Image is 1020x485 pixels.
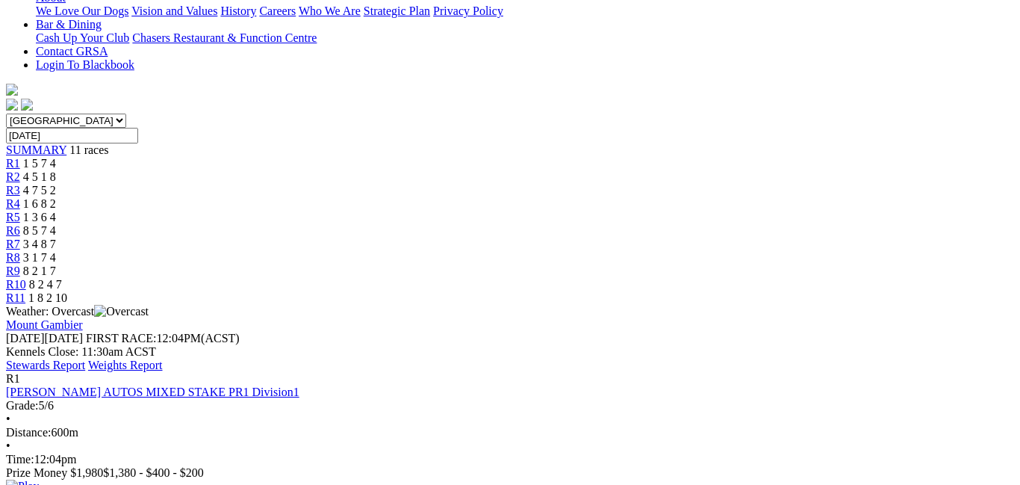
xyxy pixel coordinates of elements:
[94,305,149,318] img: Overcast
[259,4,296,17] a: Careers
[23,184,56,197] span: 4 7 5 2
[36,45,108,58] a: Contact GRSA
[88,359,163,371] a: Weights Report
[6,157,20,170] a: R1
[6,184,20,197] a: R3
[6,453,34,466] span: Time:
[29,278,62,291] span: 8 2 4 7
[364,4,430,17] a: Strategic Plan
[6,128,138,143] input: Select date
[6,211,20,223] a: R5
[132,31,317,44] a: Chasers Restaurant & Function Centre
[6,197,20,210] a: R4
[6,84,18,96] img: logo-grsa-white.png
[6,386,299,398] a: [PERSON_NAME] AUTOS MIXED STAKE PR1 Division1
[69,143,108,156] span: 11 races
[23,265,56,277] span: 8 2 1 7
[36,4,128,17] a: We Love Our Dogs
[36,31,1003,45] div: Bar & Dining
[23,251,56,264] span: 3 1 7 4
[36,58,134,71] a: Login To Blackbook
[6,170,20,183] a: R2
[6,345,1003,359] div: Kennels Close: 11:30am ACST
[131,4,217,17] a: Vision and Values
[6,99,18,111] img: facebook.svg
[6,399,1003,413] div: 5/6
[28,291,67,304] span: 1 8 2 10
[6,413,10,425] span: •
[6,426,1003,439] div: 600m
[6,372,20,385] span: R1
[21,99,33,111] img: twitter.svg
[23,224,56,237] span: 8 5 7 4
[23,170,56,183] span: 4 5 1 8
[6,143,66,156] a: SUMMARY
[86,332,240,345] span: 12:04PM(ACST)
[6,238,20,250] a: R7
[6,278,26,291] a: R10
[86,332,156,345] span: FIRST RACE:
[6,332,45,345] span: [DATE]
[6,439,10,452] span: •
[220,4,256,17] a: History
[299,4,361,17] a: Who We Are
[6,466,1003,480] div: Prize Money $1,980
[6,399,39,412] span: Grade:
[6,291,25,304] a: R11
[6,305,149,318] span: Weather: Overcast
[6,359,85,371] a: Stewards Report
[6,332,83,345] span: [DATE]
[103,466,204,479] span: $1,380 - $400 - $200
[433,4,503,17] a: Privacy Policy
[6,426,51,439] span: Distance:
[6,224,20,237] a: R6
[6,251,20,264] a: R8
[23,211,56,223] span: 1 3 6 4
[6,318,83,331] a: Mount Gambier
[23,157,56,170] span: 1 5 7 4
[36,31,129,44] a: Cash Up Your Club
[36,18,102,31] a: Bar & Dining
[36,4,1003,18] div: About
[23,197,56,210] span: 1 6 8 2
[6,453,1003,466] div: 12:04pm
[6,265,20,277] a: R9
[23,238,56,250] span: 3 4 8 7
